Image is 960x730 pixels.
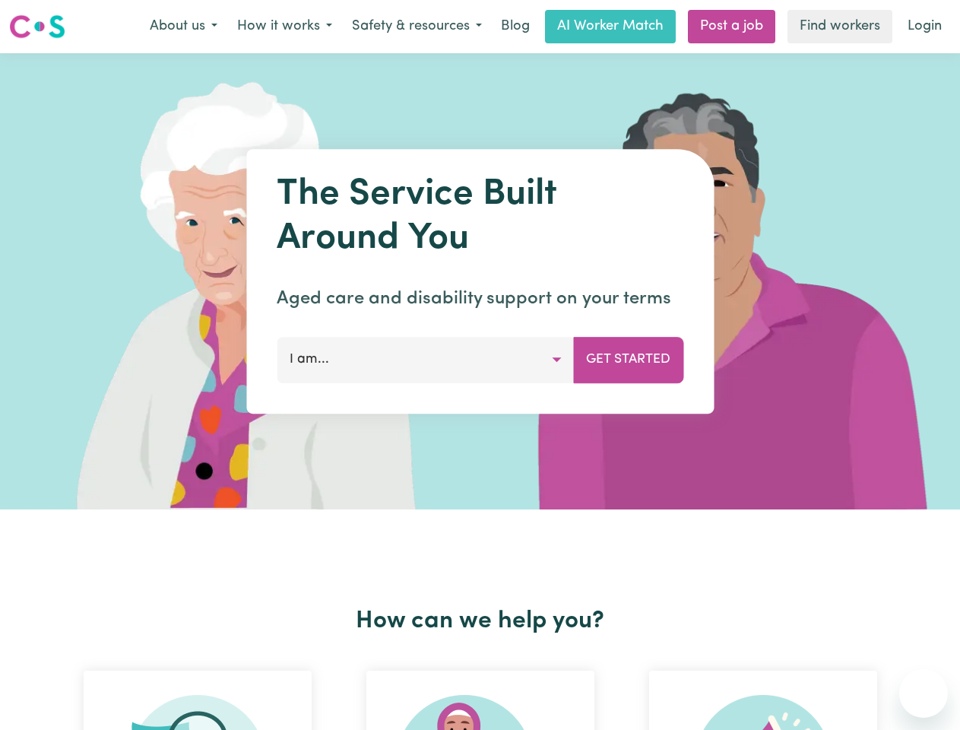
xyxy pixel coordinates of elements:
[227,11,342,43] button: How it works
[56,607,905,636] h2: How can we help you?
[573,337,683,382] button: Get Started
[787,10,892,43] a: Find workers
[898,10,951,43] a: Login
[277,173,683,261] h1: The Service Built Around You
[277,285,683,313] p: Aged care and disability support on your terms
[688,10,775,43] a: Post a job
[140,11,227,43] button: About us
[277,337,574,382] button: I am...
[492,10,539,43] a: Blog
[899,669,948,718] iframe: Button to launch messaging window
[545,10,676,43] a: AI Worker Match
[9,13,65,40] img: Careseekers logo
[9,9,65,44] a: Careseekers logo
[342,11,492,43] button: Safety & resources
